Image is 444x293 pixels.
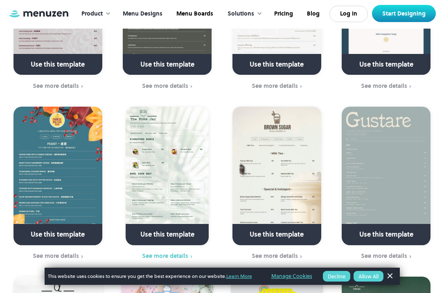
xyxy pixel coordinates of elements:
[337,81,436,90] a: See more details
[33,83,79,89] div: See more details
[252,253,298,259] div: See more details
[8,81,108,90] a: See more details
[361,253,407,259] div: See more details
[372,5,436,22] a: Start Designing
[228,9,254,18] div: Solutions
[73,1,115,27] div: Product
[118,81,217,90] a: See more details
[299,1,326,27] a: Blog
[266,1,299,27] a: Pricing
[48,273,260,280] span: This website uses cookies to ensure you get the best experience on our website.
[8,251,108,260] a: See more details
[337,251,436,260] a: See more details
[329,6,368,22] a: Log In
[227,81,327,90] a: See more details
[169,1,219,27] a: Menu Boards
[342,107,430,245] a: Use this template
[14,107,102,245] a: Use this template
[271,272,312,281] a: Manage Cookies
[142,253,188,259] div: See more details
[126,107,209,245] a: Use this template
[81,9,103,18] div: Product
[115,1,169,27] a: Menu Designs
[227,251,327,260] a: See more details
[354,271,383,282] button: Allow All
[219,1,266,27] div: Solutions
[383,270,396,282] a: Dismiss Banner
[142,83,188,89] div: See more details
[323,271,350,282] button: Decline
[252,83,298,89] div: See more details
[118,251,217,260] a: See more details
[33,253,79,259] div: See more details
[226,273,252,280] a: Learn More
[361,83,407,89] div: See more details
[232,107,321,245] a: Use this template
